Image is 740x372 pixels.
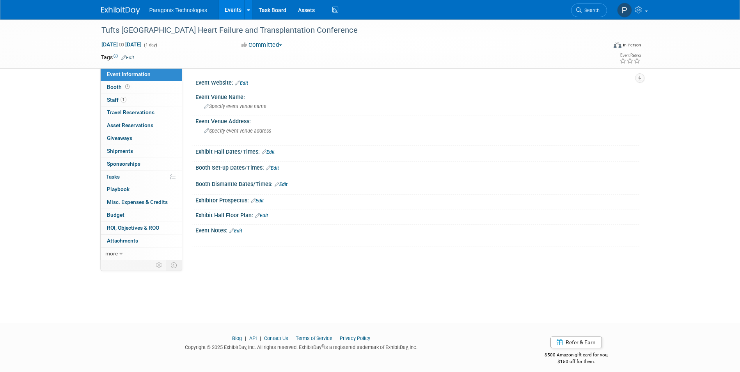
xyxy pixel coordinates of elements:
span: Misc. Expenses & Credits [107,199,168,205]
a: Booth [101,81,182,94]
img: Format-Inperson.png [614,42,621,48]
span: Booth [107,84,131,90]
a: Edit [255,213,268,218]
div: Copyright © 2025 ExhibitDay, Inc. All rights reserved. ExhibitDay is a registered trademark of Ex... [101,342,502,351]
div: Booth Set-up Dates/Times: [195,162,639,172]
span: | [289,335,295,341]
span: 1 [121,97,126,103]
div: Tufts [GEOGRAPHIC_DATA] Heart Failure and Transplantation Conference [99,23,595,37]
span: Tasks [106,174,120,180]
a: Travel Reservations [101,106,182,119]
span: | [243,335,248,341]
div: Event Notes: [195,225,639,235]
a: Misc. Expenses & Credits [101,196,182,209]
div: Exhibitor Prospectus: [195,195,639,205]
span: Search [582,7,600,13]
span: Asset Reservations [107,122,153,128]
a: Shipments [101,145,182,158]
a: Edit [121,55,134,60]
span: Playbook [107,186,130,192]
a: Terms of Service [296,335,332,341]
a: Giveaways [101,132,182,145]
div: Event Format [561,41,641,52]
a: Sponsorships [101,158,182,170]
div: Event Rating [619,53,641,57]
span: | [258,335,263,341]
a: Refer & Earn [550,337,602,348]
td: Toggle Event Tabs [166,260,182,270]
div: Event Venue Address: [195,115,639,125]
a: Edit [275,182,287,187]
div: $500 Amazon gift card for you, [513,347,639,365]
span: more [105,250,118,257]
a: Edit [235,80,248,86]
span: Paragonix Technologies [149,7,207,13]
span: Travel Reservations [107,109,154,115]
div: Booth Dismantle Dates/Times: [195,178,639,188]
img: Patrick Canavan [617,3,632,18]
a: Contact Us [264,335,288,341]
img: ExhibitDay [101,7,140,14]
a: Tasks [101,171,182,183]
span: (1 day) [143,43,157,48]
button: Committed [239,41,285,49]
span: ROI, Objectives & ROO [107,225,159,231]
a: more [101,248,182,260]
span: to [118,41,125,48]
span: | [334,335,339,341]
a: Edit [251,198,264,204]
span: Event Information [107,71,151,77]
a: Asset Reservations [101,119,182,132]
span: Staff [107,97,126,103]
a: Attachments [101,235,182,247]
div: Exhibit Hall Floor Plan: [195,209,639,220]
div: Event Website: [195,77,639,87]
a: Search [571,4,607,17]
div: Exhibit Hall Dates/Times: [195,146,639,156]
span: [DATE] [DATE] [101,41,142,48]
a: Privacy Policy [340,335,370,341]
a: Budget [101,209,182,221]
span: Specify event venue address [204,128,271,134]
a: Edit [262,149,275,155]
span: Specify event venue name [204,103,266,109]
div: Event Venue Name: [195,91,639,101]
td: Personalize Event Tab Strip [153,260,166,270]
span: Sponsorships [107,161,140,167]
div: In-Person [623,42,641,48]
td: Tags [101,53,134,61]
span: Shipments [107,148,133,154]
a: Staff1 [101,94,182,106]
sup: ® [321,344,324,348]
span: Giveaways [107,135,132,141]
a: Event Information [101,68,182,81]
a: Edit [266,165,279,171]
a: Edit [229,228,242,234]
a: ROI, Objectives & ROO [101,222,182,234]
a: Playbook [101,183,182,196]
a: API [249,335,257,341]
span: Budget [107,212,124,218]
span: Attachments [107,237,138,244]
a: Blog [232,335,242,341]
div: $150 off for them. [513,358,639,365]
span: Booth not reserved yet [124,84,131,90]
